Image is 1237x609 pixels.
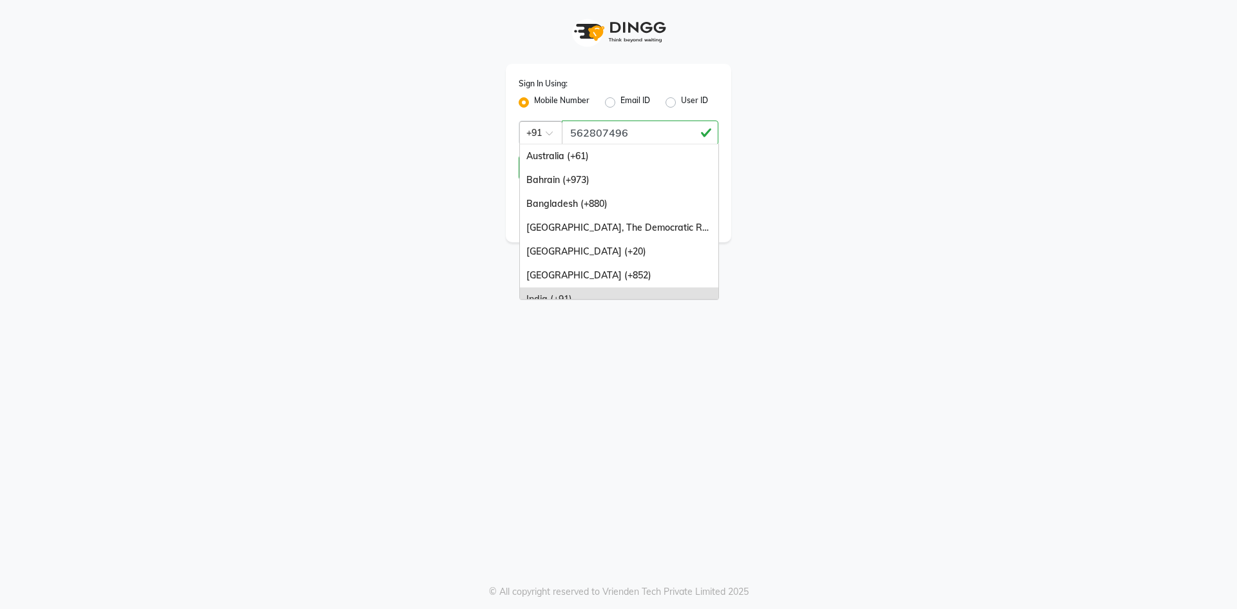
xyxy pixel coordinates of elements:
label: Sign In Using: [519,78,568,90]
div: [GEOGRAPHIC_DATA] (+852) [520,264,718,287]
ng-dropdown-panel: Options list [519,144,719,300]
div: Australia (+61) [520,144,718,168]
label: Mobile Number [534,95,590,110]
div: Bangladesh (+880) [520,192,718,216]
div: [GEOGRAPHIC_DATA] (+20) [520,240,718,264]
div: Bahrain (+973) [520,168,718,192]
label: Email ID [620,95,650,110]
div: India (+91) [520,287,718,311]
div: [GEOGRAPHIC_DATA], The Democratic Republic Of The (+243) [520,216,718,240]
label: User ID [681,95,708,110]
input: Username [519,155,689,180]
img: logo1.svg [567,13,670,51]
input: Username [562,121,718,145]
